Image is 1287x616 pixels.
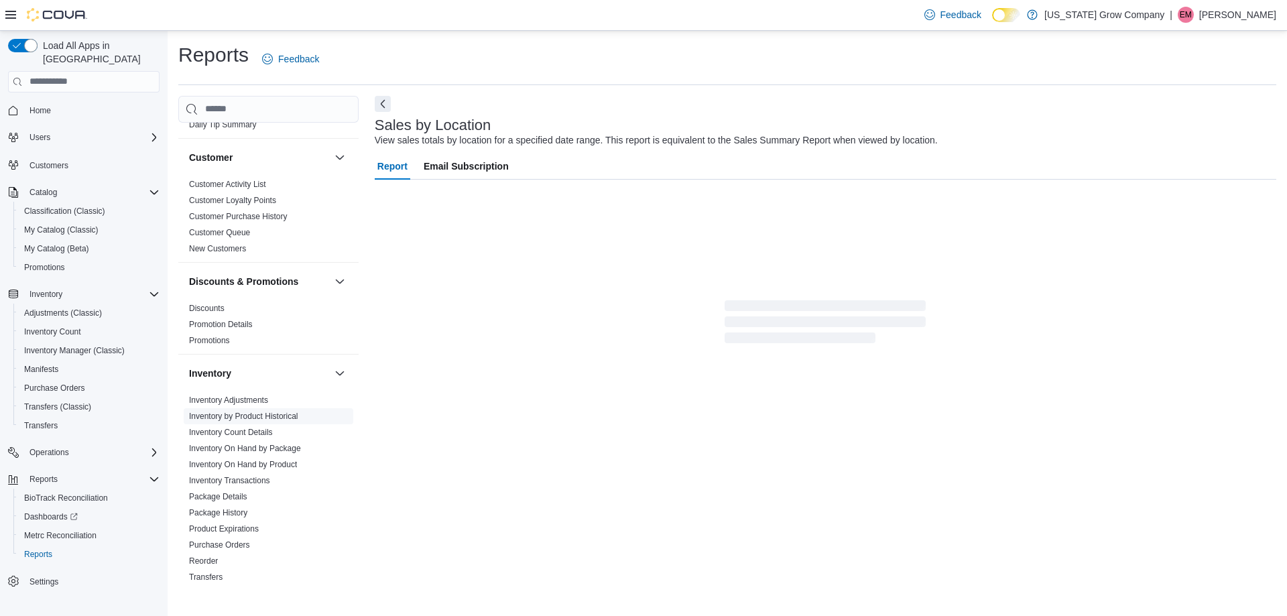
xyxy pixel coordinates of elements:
div: Customer [178,176,359,262]
div: Discounts & Promotions [178,300,359,354]
button: Transfers [13,416,165,435]
span: Operations [29,447,69,458]
span: Load All Apps in [GEOGRAPHIC_DATA] [38,39,160,66]
a: My Catalog (Classic) [19,222,104,238]
a: My Catalog (Beta) [19,241,95,257]
a: Inventory Count [19,324,86,340]
span: Report [377,153,408,180]
span: My Catalog (Classic) [24,225,99,235]
a: Purchase Orders [19,380,90,396]
span: Operations [24,444,160,460]
div: Emory Moseby [1178,7,1194,23]
a: Customer Purchase History [189,212,288,221]
span: Transfers [24,420,58,431]
button: Adjustments (Classic) [13,304,165,322]
a: Customer Activity List [189,180,266,189]
span: Catalog [29,187,57,198]
input: Dark Mode [992,8,1020,22]
span: My Catalog (Classic) [19,222,160,238]
button: Home [3,101,165,120]
span: EM [1180,7,1192,23]
span: Reports [29,474,58,485]
button: Reports [24,471,63,487]
button: Inventory [189,367,329,380]
span: Customers [29,160,68,171]
span: Promotions [19,259,160,275]
a: Customers [24,158,74,174]
span: Purchase Orders [19,380,160,396]
a: Transfers (Classic) [19,399,97,415]
button: Inventory [3,285,165,304]
span: Transfers (Classic) [24,402,91,412]
a: Transfers [189,572,223,582]
a: Inventory Count Details [189,428,273,437]
a: Inventory Transactions [189,476,270,485]
span: Inventory Manager (Classic) [19,343,160,359]
button: BioTrack Reconciliation [13,489,165,507]
span: Classification (Classic) [19,203,160,219]
button: Inventory [24,286,68,302]
a: Feedback [919,1,987,28]
span: Package History [189,507,247,518]
a: Dashboards [13,507,165,526]
span: Inventory On Hand by Product [189,459,297,470]
a: Home [24,103,56,119]
span: Settings [29,576,58,587]
span: Promotions [24,262,65,273]
span: My Catalog (Beta) [24,243,89,254]
a: Inventory Adjustments [189,395,268,405]
a: Product Expirations [189,524,259,534]
span: Inventory Count [19,324,160,340]
span: Discounts [189,303,225,314]
a: Customer Queue [189,228,250,237]
h3: Customer [189,151,233,164]
a: Daily Tip Summary [189,120,257,129]
button: Discounts & Promotions [189,275,329,288]
a: Customer Loyalty Points [189,196,276,205]
span: Purchase Orders [189,540,250,550]
span: Catalog [24,184,160,200]
a: Transfers [19,418,63,434]
span: Users [29,132,50,143]
div: View sales totals by location for a specified date range. This report is equivalent to the Sales ... [375,133,938,147]
span: Adjustments (Classic) [19,305,160,321]
button: Inventory Manager (Classic) [13,341,165,360]
a: Adjustments (Classic) [19,305,107,321]
span: Email Subscription [424,153,509,180]
button: Purchase Orders [13,379,165,397]
a: Dashboards [19,509,83,525]
span: New Customers [189,243,246,254]
h3: Inventory [189,367,231,380]
a: New Customers [189,244,246,253]
span: Promotions [189,335,230,346]
span: Package Details [189,491,247,502]
button: Inventory Count [13,322,165,341]
a: Classification (Classic) [19,203,111,219]
a: Metrc Reconciliation [19,528,102,544]
span: Daily Tip Summary [189,119,257,130]
span: Dashboards [24,511,78,522]
a: Promotion Details [189,320,253,329]
a: Package Details [189,492,247,501]
a: Purchase Orders [189,540,250,550]
img: Cova [27,8,87,21]
button: Metrc Reconciliation [13,526,165,545]
button: My Catalog (Beta) [13,239,165,258]
span: Customer Purchase History [189,211,288,222]
a: Reports [19,546,58,562]
a: BioTrack Reconciliation [19,490,113,506]
span: Customer Loyalty Points [189,195,276,206]
span: Customer Activity List [189,179,266,190]
button: Discounts & Promotions [332,273,348,290]
span: Loading [725,303,926,346]
a: Promotions [189,336,230,345]
span: Inventory Count Details [189,427,273,438]
a: Package History [189,508,247,517]
span: Promotion Details [189,319,253,330]
button: Promotions [13,258,165,277]
span: Manifests [19,361,160,377]
p: [US_STATE] Grow Company [1044,7,1164,23]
